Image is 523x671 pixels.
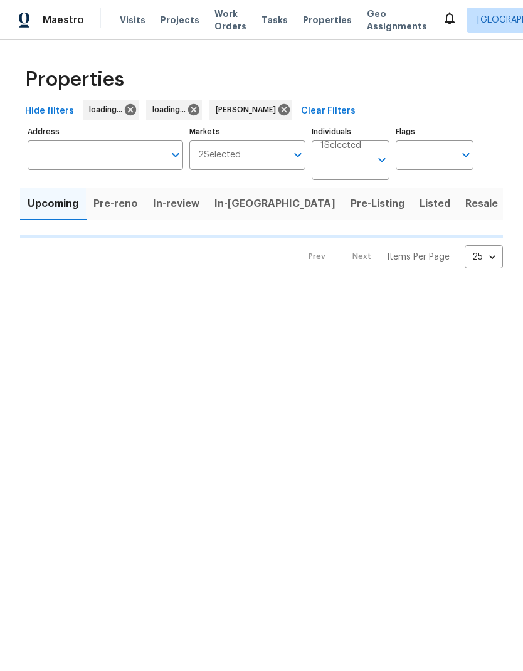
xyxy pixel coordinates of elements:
button: Open [373,151,391,169]
div: loading... [146,100,202,120]
span: Properties [25,73,124,86]
div: loading... [83,100,139,120]
span: Upcoming [28,195,78,213]
span: 1 Selected [320,140,361,151]
span: Geo Assignments [367,8,427,33]
span: loading... [89,103,127,116]
span: Hide filters [25,103,74,119]
span: Pre-reno [93,195,138,213]
span: Properties [303,14,352,26]
button: Open [289,146,307,164]
div: [PERSON_NAME] [209,100,292,120]
span: 2 Selected [198,150,241,161]
p: Items Per Page [387,251,450,263]
button: Clear Filters [296,100,361,123]
span: Tasks [261,16,288,24]
span: In-review [153,195,199,213]
span: [PERSON_NAME] [216,103,281,116]
label: Individuals [312,128,389,135]
span: loading... [152,103,191,116]
button: Open [167,146,184,164]
span: Work Orders [214,8,246,33]
nav: Pagination Navigation [297,245,503,268]
div: 25 [465,241,503,273]
span: Clear Filters [301,103,356,119]
span: In-[GEOGRAPHIC_DATA] [214,195,335,213]
span: Pre-Listing [351,195,404,213]
span: Maestro [43,14,84,26]
label: Address [28,128,183,135]
span: Listed [420,195,450,213]
span: Visits [120,14,145,26]
label: Flags [396,128,473,135]
label: Markets [189,128,306,135]
button: Open [457,146,475,164]
span: Resale [465,195,498,213]
button: Hide filters [20,100,79,123]
span: Projects [161,14,199,26]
